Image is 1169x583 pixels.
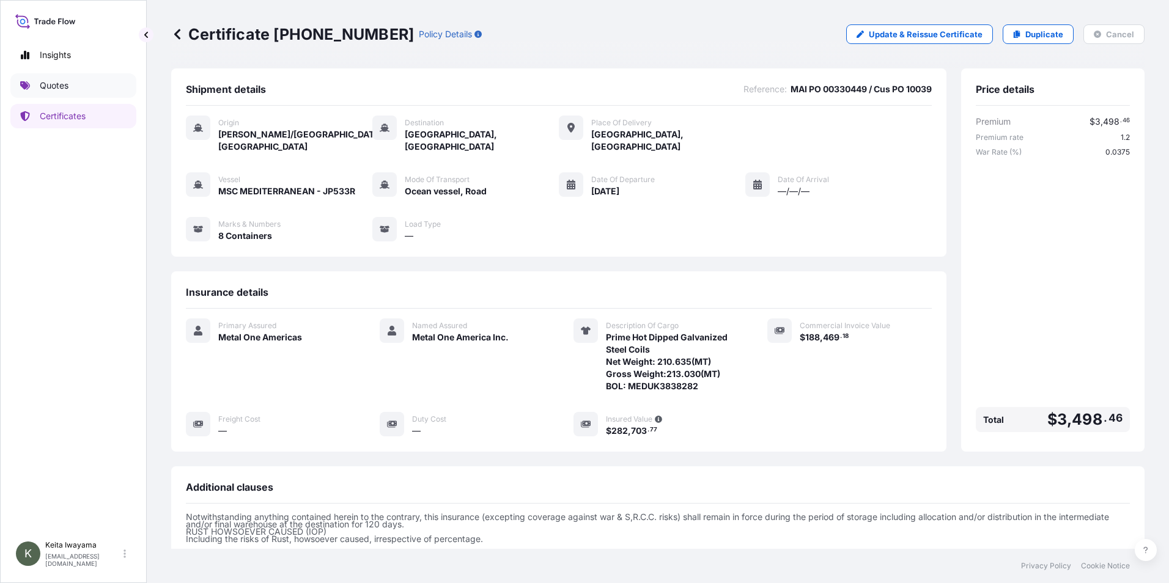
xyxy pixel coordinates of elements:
span: [DATE] [591,185,619,197]
span: Prime Hot Dipped Galvanized Steel Coils Net Weight: 210.635(MT) Gross Weight:213.030(MT) BOL: MED... [606,331,738,392]
span: Vessel [218,175,240,185]
span: 18 [843,334,849,339]
span: 703 [631,427,647,435]
span: 46 [1123,119,1130,123]
span: Ocean vessel, Road [405,185,487,197]
span: $ [1047,412,1057,427]
span: Insurance details [186,286,268,298]
span: . [1104,414,1107,422]
span: [GEOGRAPHIC_DATA], [GEOGRAPHIC_DATA] [405,128,559,153]
span: — [412,425,421,437]
span: 469 [823,333,839,342]
a: Duplicate [1003,24,1074,44]
span: 188 [805,333,820,342]
button: Cancel [1083,24,1145,44]
a: Insights [10,43,136,67]
span: Price details [976,83,1034,95]
span: War Rate (%) [976,147,1022,157]
p: Certificates [40,110,86,122]
p: Policy Details [419,28,472,40]
a: Certificates [10,104,136,128]
span: 46 [1108,414,1123,422]
p: [EMAIL_ADDRESS][DOMAIN_NAME] [45,552,121,567]
span: — [218,425,227,437]
span: Metal One America Inc. [412,331,509,343]
span: 498 [1072,412,1102,427]
p: Duplicate [1025,28,1063,40]
span: $ [1090,117,1095,126]
span: K [24,548,32,560]
span: Additional clauses [186,481,273,493]
span: Destination [405,118,444,128]
span: — [405,230,413,242]
p: Quotes [40,79,68,92]
p: Cancel [1106,28,1134,40]
span: Primary Assured [218,321,276,331]
span: $ [800,333,805,342]
span: Named Assured [412,321,467,331]
span: 1.2 [1121,133,1130,142]
span: 77 [650,428,657,432]
span: Premium [976,116,1011,128]
span: Total [983,414,1004,426]
a: Privacy Policy [1021,561,1071,571]
span: , [1067,412,1072,427]
a: Quotes [10,73,136,98]
span: 8 Containers [218,230,272,242]
span: 282 [611,427,628,435]
p: Update & Reissue Certificate [869,28,983,40]
p: Notwithstanding anything contained herein to the contrary, this insurance (excepting coverage aga... [186,513,1130,543]
span: Mode of Transport [405,175,470,185]
p: Keita Iwayama [45,540,121,550]
span: Metal One Americas [218,331,302,343]
span: 0.0375 [1105,147,1130,157]
span: Date of Departure [591,175,655,185]
span: Freight Cost [218,414,260,424]
span: Reference : [743,83,787,95]
span: 3 [1057,412,1067,427]
span: Duty Cost [412,414,446,424]
span: Place of Delivery [591,118,652,128]
a: Cookie Notice [1081,561,1130,571]
span: Commercial Invoice Value [800,321,890,331]
a: Update & Reissue Certificate [846,24,993,44]
span: , [1101,117,1103,126]
p: Certificate [PHONE_NUMBER] [171,24,414,44]
span: 3 [1095,117,1101,126]
span: , [820,333,823,342]
span: [PERSON_NAME]/[GEOGRAPHIC_DATA], [GEOGRAPHIC_DATA] [218,128,372,153]
span: Description Of Cargo [606,321,679,331]
span: Insured Value [606,414,652,424]
span: Date of Arrival [778,175,829,185]
span: Shipment details [186,83,266,95]
span: MSC MEDITERRANEAN - JP533R [218,185,355,197]
span: MAI PO 00330449 / Cus PO 10039 [791,83,932,95]
span: , [628,427,631,435]
span: . [647,428,649,432]
span: Load Type [405,219,441,229]
span: Premium rate [976,133,1023,142]
span: $ [606,427,611,435]
span: . [1120,119,1122,123]
span: —/—/— [778,185,809,197]
span: Marks & Numbers [218,219,281,229]
span: Origin [218,118,239,128]
span: [GEOGRAPHIC_DATA], [GEOGRAPHIC_DATA] [591,128,745,153]
span: 498 [1103,117,1119,126]
span: . [840,334,842,339]
p: Insights [40,49,71,61]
